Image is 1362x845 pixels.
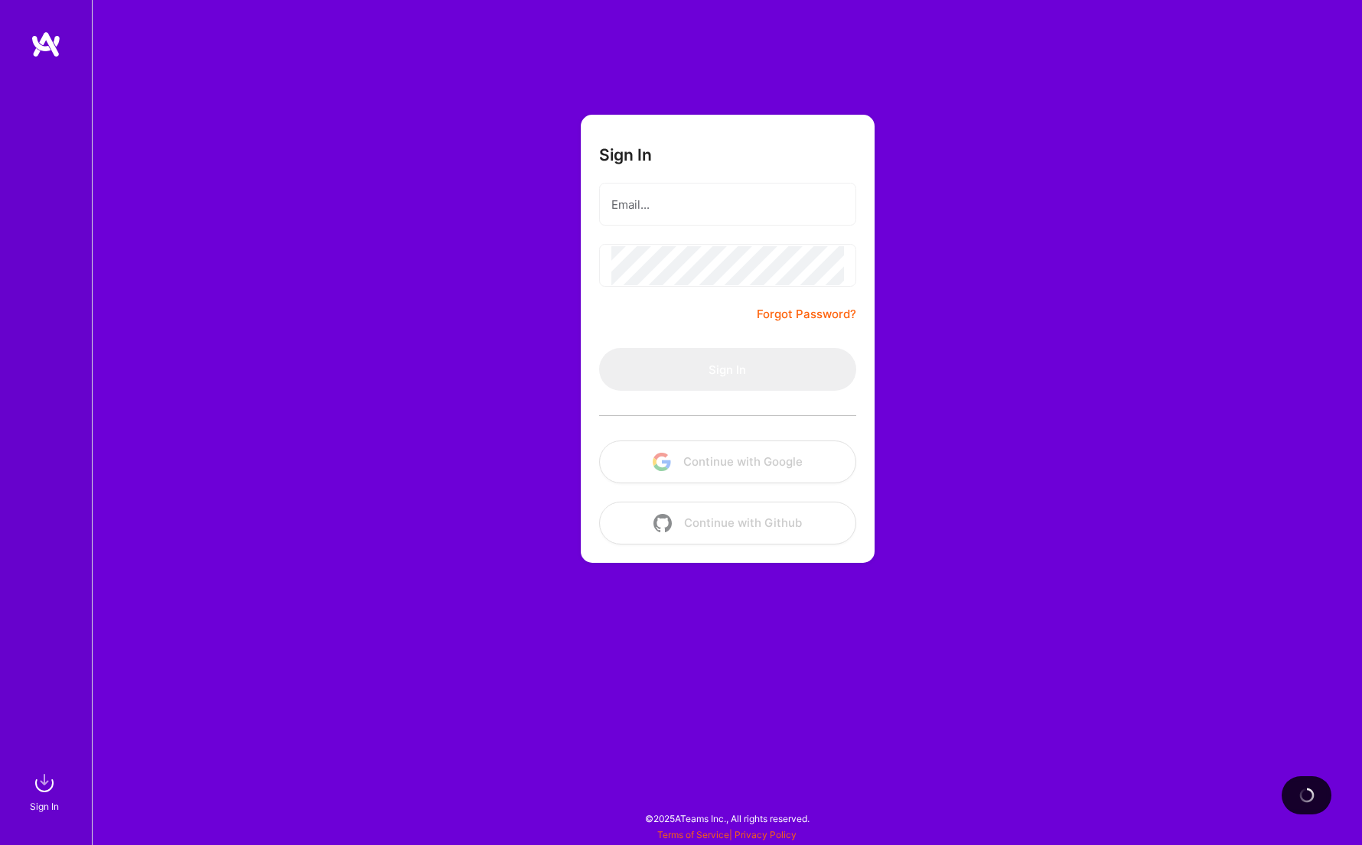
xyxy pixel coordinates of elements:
h3: Sign In [599,145,652,164]
span: | [657,829,797,840]
a: Terms of Service [657,829,729,840]
button: Continue with Google [599,440,856,483]
a: Privacy Policy [735,829,797,840]
button: Sign In [599,348,856,391]
a: sign inSign In [32,768,60,814]
div: © 2025 ATeams Inc., All rights reserved. [92,799,1362,837]
div: Sign In [30,798,59,814]
img: sign in [29,768,60,798]
img: icon [653,453,671,471]
img: loading [1295,785,1317,806]
a: Forgot Password? [757,305,856,323]
button: Continue with Github [599,502,856,544]
img: icon [653,514,672,532]
input: Email... [611,185,844,224]
img: logo [31,31,61,58]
